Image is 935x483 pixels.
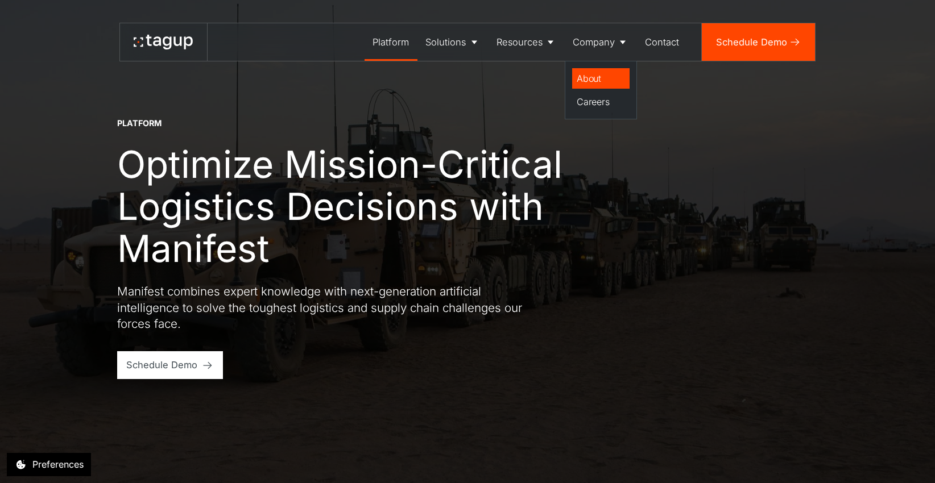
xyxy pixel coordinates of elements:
[572,68,630,89] a: About
[417,23,488,61] a: Solutions
[117,143,595,269] h1: Optimize Mission-Critical Logistics Decisions with Manifest
[565,61,637,119] nav: Company
[497,35,543,49] div: Resources
[425,35,466,49] div: Solutions
[577,72,624,85] div: About
[572,91,630,112] a: Careers
[117,351,224,379] a: Schedule Demo
[117,284,527,332] p: Manifest combines expert knowledge with next-generation artificial intelligence to solve the toug...
[32,457,84,471] div: Preferences
[565,23,637,61] a: Company
[126,358,197,372] div: Schedule Demo
[716,35,787,49] div: Schedule Demo
[373,35,409,49] div: Platform
[573,35,615,49] div: Company
[577,95,624,109] div: Careers
[637,23,688,61] a: Contact
[702,23,815,61] a: Schedule Demo
[488,23,564,61] a: Resources
[365,23,417,61] a: Platform
[645,35,679,49] div: Contact
[117,118,162,129] div: Platform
